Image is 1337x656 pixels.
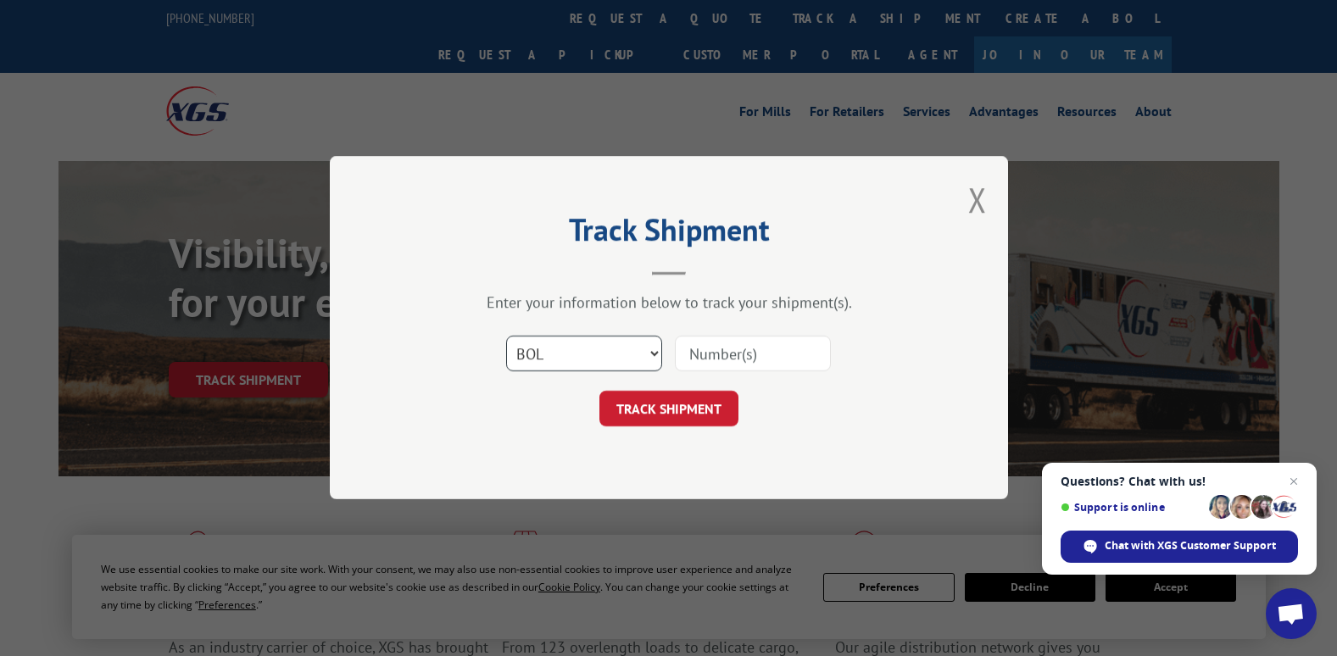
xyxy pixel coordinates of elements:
div: Enter your information below to track your shipment(s). [415,293,923,313]
span: Chat with XGS Customer Support [1105,538,1276,553]
span: Questions? Chat with us! [1061,475,1298,488]
a: Open chat [1266,588,1317,639]
span: Support is online [1061,501,1203,514]
input: Number(s) [675,336,831,372]
span: Chat with XGS Customer Support [1061,531,1298,563]
h2: Track Shipment [415,218,923,250]
button: TRACK SHIPMENT [599,392,738,427]
button: Close modal [968,177,987,222]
